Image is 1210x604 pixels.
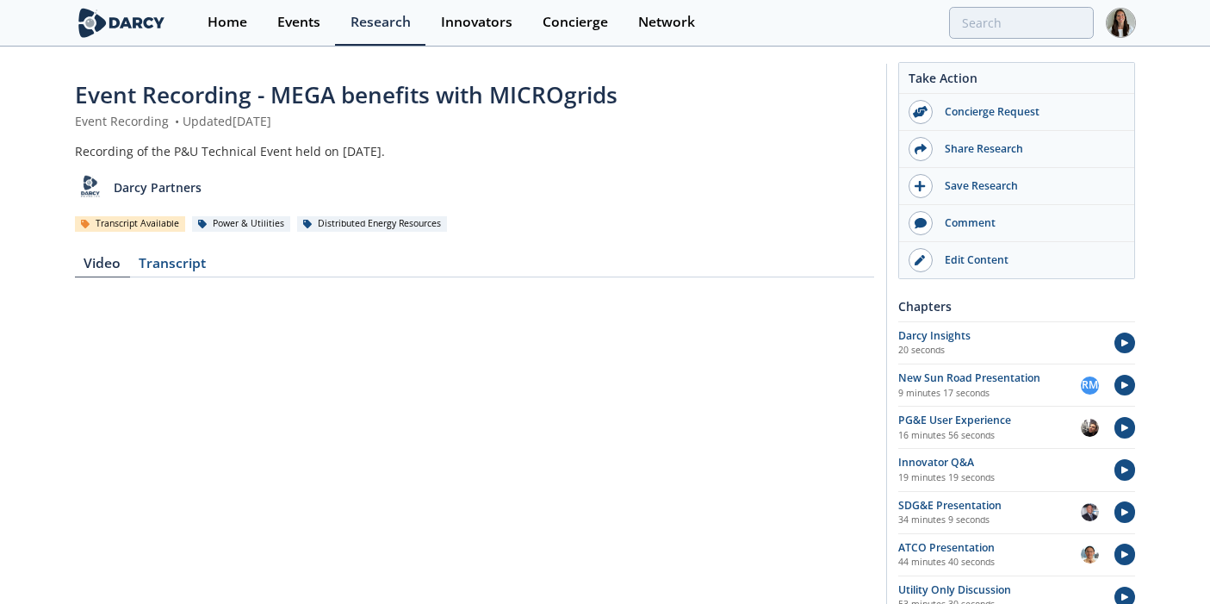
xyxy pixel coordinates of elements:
[208,16,247,29] div: Home
[130,257,215,277] div: Transcript
[1114,375,1136,396] img: play-chapters.svg
[114,178,202,196] p: Darcy Partners
[898,370,1081,386] div: New Sun Road Presentation
[75,112,874,130] div: Event Recording Updated [DATE]
[1114,417,1136,439] img: play-chapters.svg
[75,79,617,110] span: Event Recording - MEGA benefits with MICROgrids
[898,387,1081,401] p: 9 minutes 17 seconds
[277,16,320,29] div: Events
[1081,419,1099,437] img: 82aC00gFRUSZgWFaiqNm
[898,556,1081,570] p: 44 minutes 40 seconds
[1081,503,1099,521] img: Cpo9jbqaRgKJqll2wRTi
[898,291,1135,321] div: Chapters
[933,252,1126,268] div: Edit Content
[899,242,1134,278] a: Edit Content
[1114,501,1136,523] img: play-chapters.svg
[1081,334,1099,352] img: b3d62beb-8de6-4690-945f-28a26d67f849
[192,216,291,232] div: Power & Utilities
[172,113,183,129] span: •
[1106,8,1136,38] img: Profile
[898,413,1081,428] div: PG&E User Experience
[898,498,1081,514] div: SDG&E Presentation
[1138,535,1193,587] iframe: chat widget
[638,16,695,29] div: Network
[933,141,1126,157] div: Share Research
[898,328,1081,344] div: Darcy Insights
[949,7,1094,39] input: Advanced Search
[898,540,1081,556] div: ATCO Presentation
[898,582,1081,598] div: Utility Only Discussion
[1081,377,1099,395] div: RM
[933,178,1126,194] div: Save Research
[933,215,1126,231] div: Comment
[899,69,1134,94] div: Take Action
[351,16,411,29] div: Research
[75,216,186,232] div: Transcript Available
[1114,459,1136,481] img: play-chapters.svg
[543,16,608,29] div: Concierge
[441,16,512,29] div: Innovators
[75,8,169,38] img: logo-wide.svg
[1081,545,1099,564] img: K7REf2DSzGft65FIdKC1
[1114,544,1136,565] img: play-chapters.svg
[1114,333,1136,354] img: play-chapters.svg
[898,455,1081,470] div: Innovator Q&A
[898,471,1081,485] p: 19 minutes 19 seconds
[297,216,448,232] div: Distributed Energy Resources
[1081,461,1099,479] img: b3d62beb-8de6-4690-945f-28a26d67f849
[75,257,130,277] div: Video
[898,429,1081,443] p: 16 minutes 56 seconds
[933,104,1126,120] div: Concierge Request
[75,142,874,160] div: Recording of the P&U Technical Event held on [DATE].
[898,514,1081,527] p: 34 minutes 9 seconds
[898,344,1081,358] p: 20 seconds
